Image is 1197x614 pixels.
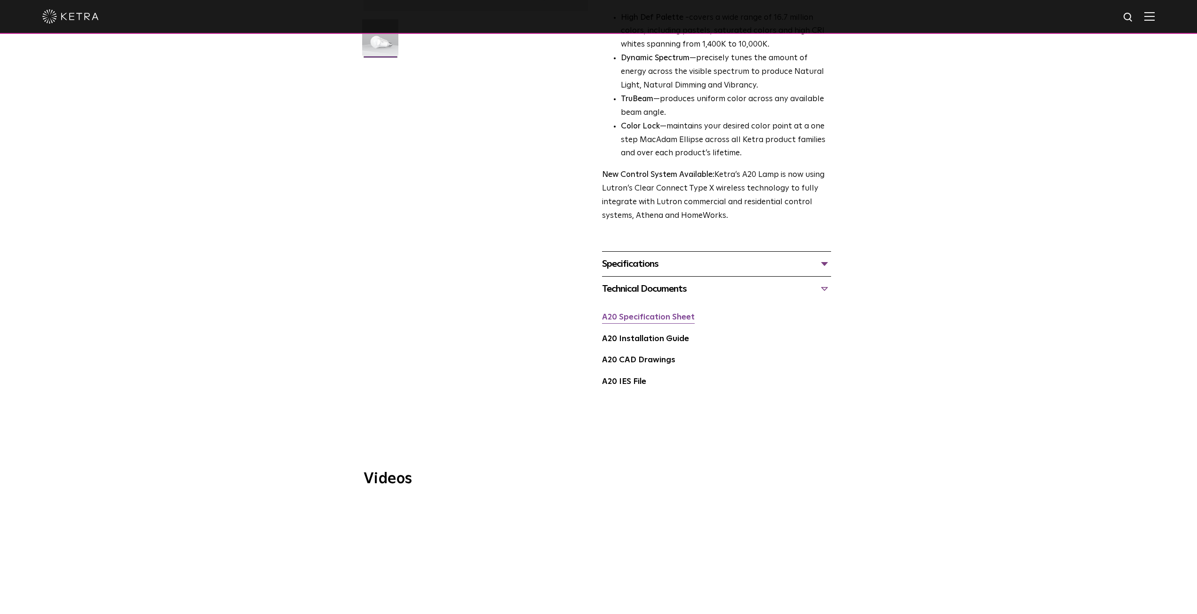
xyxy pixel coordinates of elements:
[42,9,99,24] img: ketra-logo-2019-white
[602,356,675,364] a: A20 CAD Drawings
[621,52,831,93] li: —precisely tunes the amount of energy across the visible spectrum to produce Natural Light, Natur...
[1144,12,1155,21] img: Hamburger%20Nav.svg
[621,122,660,130] strong: Color Lock
[602,256,831,271] div: Specifications
[602,335,689,343] a: A20 Installation Guide
[364,471,834,486] h3: Videos
[621,95,653,103] strong: TruBeam
[602,313,695,321] a: A20 Specification Sheet
[621,120,831,161] li: —maintains your desired color point at a one step MacAdam Ellipse across all Ketra product famili...
[602,168,831,223] p: Ketra’s A20 Lamp is now using Lutron’s Clear Connect Type X wireless technology to fully integrat...
[602,281,831,296] div: Technical Documents
[621,93,831,120] li: —produces uniform color across any available beam angle.
[362,19,398,63] img: A20-Lamp-2021-Web-Square
[621,54,690,62] strong: Dynamic Spectrum
[602,378,646,386] a: A20 IES File
[602,171,714,179] strong: New Control System Available:
[1123,12,1134,24] img: search icon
